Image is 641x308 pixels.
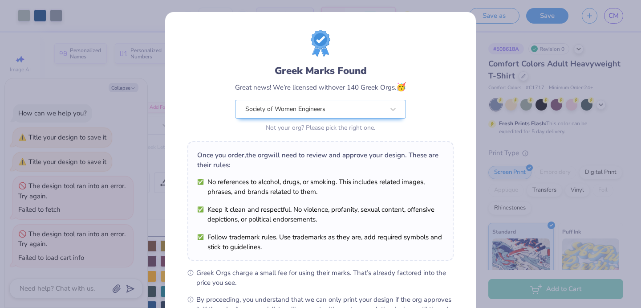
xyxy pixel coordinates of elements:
[196,268,454,287] span: Greek Orgs charge a small fee for using their marks. That’s already factored into the price you see.
[235,81,406,93] div: Great news! We’re licensed with over 140 Greek Orgs.
[235,123,406,132] div: Not your org? Please pick the right one.
[396,82,406,92] span: 🥳
[197,205,444,224] li: Keep it clean and respectful. No violence, profanity, sexual content, offensive depictions, or po...
[197,232,444,252] li: Follow trademark rules. Use trademarks as they are, add required symbols and stick to guidelines.
[311,30,330,57] img: license-marks-badge.png
[235,64,406,78] div: Greek Marks Found
[197,150,444,170] div: Once you order, the org will need to review and approve your design. These are their rules:
[197,177,444,197] li: No references to alcohol, drugs, or smoking. This includes related images, phrases, and brands re...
